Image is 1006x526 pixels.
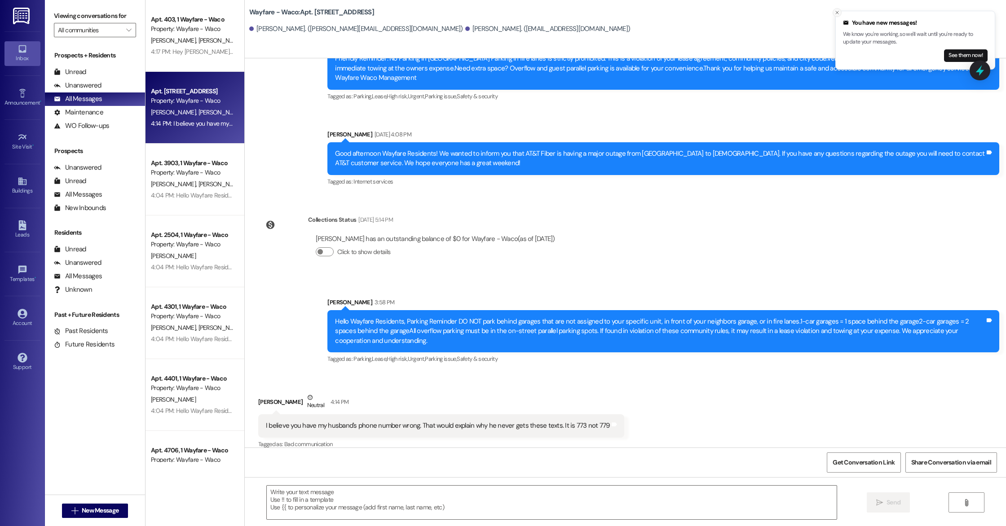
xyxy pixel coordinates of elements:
[13,8,31,24] img: ResiDesk Logo
[266,421,610,430] div: I believe you have my husband's phone number wrong. That would explain why he never gets these te...
[151,168,234,177] div: Property: Wayfare - Waco
[54,108,103,117] div: Maintenance
[963,499,970,506] i: 
[327,130,999,142] div: [PERSON_NAME]
[45,146,145,156] div: Prospects
[151,24,234,34] div: Property: Wayfare - Waco
[284,440,333,448] span: Bad communication
[308,215,356,224] div: Collections Status
[58,23,122,37] input: All communities
[151,230,234,240] div: Apt. 2504, 1 Wayfare - Waco
[408,92,425,100] span: Urgent ,
[54,245,86,254] div: Unread
[4,262,40,286] a: Templates •
[54,340,115,349] div: Future Residents
[249,24,463,34] div: [PERSON_NAME]. ([PERSON_NAME][EMAIL_ADDRESS][DOMAIN_NAME])
[151,302,234,311] div: Apt. 4301, 1 Wayfare - Waco
[151,119,489,127] div: 4:14 PM: I believe you have my husband's phone number wrong. That would explain why he never gets...
[151,374,234,383] div: Apt. 4401, 1 Wayfare - Waco
[372,130,411,139] div: [DATE] 4:08 PM
[457,92,498,100] span: Safety & security
[198,180,243,188] span: [PERSON_NAME]
[151,455,234,465] div: Property: Wayfare - Waco
[465,24,631,34] div: [PERSON_NAME]. ([EMAIL_ADDRESS][DOMAIN_NAME])
[335,54,985,83] div: Friendly Reminder: No Parking in [GEOGRAPHIC_DATA] Parking in fire lanes is strictly prohibited. ...
[258,438,624,451] div: Tagged as:
[337,247,390,257] label: Click to show details
[944,49,988,62] button: See them now!
[353,355,372,363] span: Parking ,
[54,81,101,90] div: Unanswered
[353,178,393,185] span: Internet services
[45,228,145,237] div: Residents
[62,504,128,518] button: New Message
[843,31,988,46] p: We know you're working, so we'll wait until you're ready to update your messages.
[4,218,40,242] a: Leads
[32,142,34,149] span: •
[4,350,40,374] a: Support
[54,121,109,131] div: WO Follow-ups
[71,507,78,514] i: 
[54,67,86,77] div: Unread
[258,393,624,415] div: [PERSON_NAME]
[151,180,199,188] span: [PERSON_NAME]
[911,458,991,467] span: Share Conversation via email
[54,258,101,267] div: Unanswered
[425,92,457,100] span: Parking issue ,
[353,92,372,100] span: Parking ,
[316,234,555,244] div: [PERSON_NAME] has an outstanding balance of $0 for Wayfare - Waco (as of [DATE])
[45,310,145,320] div: Past + Future Residents
[151,48,317,56] div: 4:17 PM: Hey [PERSON_NAME], This is a mass text and reminder.
[827,452,900,473] button: Get Conversation Link
[425,355,457,363] span: Parking issue ,
[356,215,393,224] div: [DATE] 5:14 PM
[54,94,102,104] div: All Messages
[54,272,102,281] div: All Messages
[151,383,234,393] div: Property: Wayfare - Waco
[327,175,999,188] div: Tagged as:
[54,190,102,199] div: All Messages
[372,298,394,307] div: 3:58 PM
[327,90,999,103] div: Tagged as:
[335,149,985,168] div: Good afternoon Wayfare Residents! We wanted to inform you that AT&T Fiber is having a major outag...
[35,275,36,281] span: •
[408,355,425,363] span: Urgent ,
[905,452,997,473] button: Share Conversation via email
[151,240,234,249] div: Property: Wayfare - Waco
[198,36,243,44] span: [PERSON_NAME]
[54,163,101,172] div: Unanswered
[126,26,131,34] i: 
[54,203,106,213] div: New Inbounds
[54,285,92,294] div: Unknown
[151,87,234,96] div: Apt. [STREET_ADDRESS]
[151,311,234,321] div: Property: Wayfare - Waco
[843,18,988,27] div: You have new messages!
[151,36,199,44] span: [PERSON_NAME]
[372,355,387,363] span: Lease ,
[54,176,86,186] div: Unread
[867,492,910,513] button: Send
[833,458,895,467] span: Get Conversation Link
[387,355,408,363] span: High risk ,
[198,324,243,332] span: [PERSON_NAME]
[82,506,119,515] span: New Message
[457,355,498,363] span: Safety & security
[151,15,234,24] div: Apt. 403, 1 Wayfare - Waco
[372,92,387,100] span: Lease ,
[876,499,883,506] i: 
[887,498,900,507] span: Send
[54,326,108,336] div: Past Residents
[335,317,985,346] div: Hello Wayfare Residents, Parking Reminder DO NOT park behind garages that are not assigned to you...
[4,41,40,66] a: Inbox
[327,298,999,310] div: [PERSON_NAME]
[151,324,199,332] span: [PERSON_NAME]
[54,9,136,23] label: Viewing conversations for
[249,8,374,17] b: Wayfare - Waco: Apt. [STREET_ADDRESS]
[4,174,40,198] a: Buildings
[45,51,145,60] div: Prospects + Residents
[198,108,243,116] span: [PERSON_NAME]
[833,8,842,17] button: Close toast
[328,397,349,407] div: 4:14 PM
[327,352,999,365] div: Tagged as:
[4,130,40,154] a: Site Visit •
